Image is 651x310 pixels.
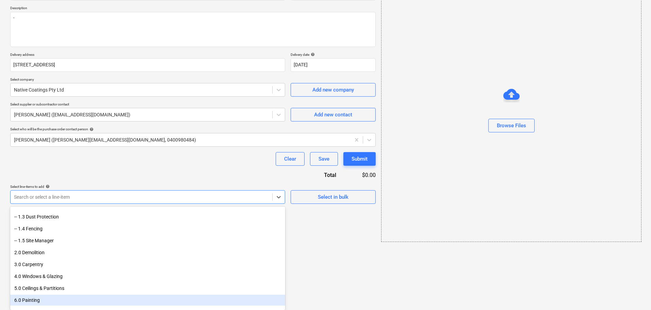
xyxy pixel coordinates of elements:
[44,184,50,189] span: help
[291,190,376,204] button: Select in bulk
[291,58,376,72] input: Delivery date not specified
[314,110,352,119] div: Add new contact
[10,77,285,83] p: Select company
[10,271,285,282] div: 4.0 Windows & Glazing
[497,121,526,130] div: Browse Files
[10,295,285,306] div: 6.0 Painting
[291,83,376,97] button: Add new company
[347,171,376,179] div: $0.00
[10,211,285,222] div: -- 1.3 Dust Protection
[287,171,347,179] div: Total
[10,58,285,72] input: Delivery address
[312,85,354,94] div: Add new company
[310,152,338,166] button: Save
[10,283,285,294] div: 5.0 Ceilings & Partitions
[319,154,329,163] div: Save
[10,52,285,58] p: Delivery address
[352,154,368,163] div: Submit
[291,52,376,57] div: Delivery date
[10,223,285,234] div: -- 1.4 Fencing
[291,108,376,121] button: Add new contact
[617,277,651,310] iframe: Chat Widget
[309,52,315,56] span: help
[10,127,376,131] div: Select who will be the purchase order contact person
[10,184,285,189] div: Select line-items to add
[10,247,285,258] div: 2.0 Demolition
[10,102,285,108] p: Select supplier or subcontractor contact
[10,235,285,246] div: -- 1.5 Site Manager
[343,152,376,166] button: Submit
[318,193,348,201] div: Select in bulk
[276,152,305,166] button: Clear
[10,259,285,270] div: 3.0 Carpentry
[10,12,376,47] textarea: -
[488,119,535,132] button: Browse Files
[284,154,296,163] div: Clear
[88,127,94,131] span: help
[10,6,376,12] p: Description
